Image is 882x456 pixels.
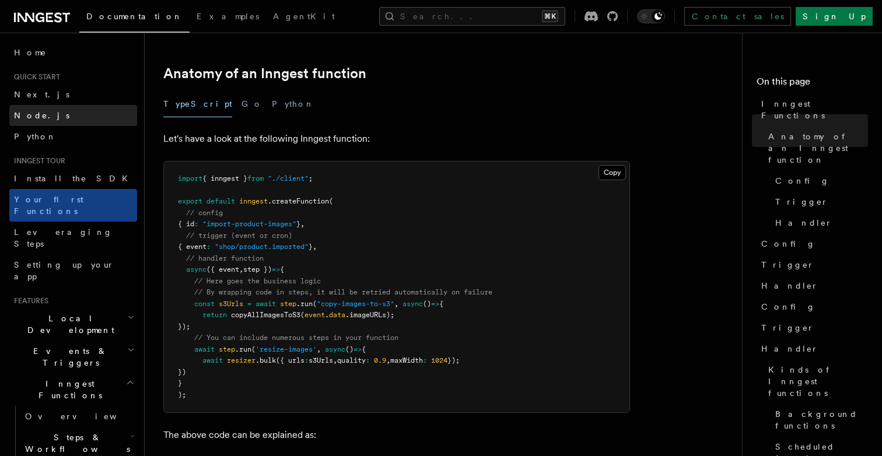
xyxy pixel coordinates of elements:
[345,311,394,319] span: .imageURLs);
[186,231,292,240] span: // trigger (event or cron)
[304,356,309,364] span: :
[206,265,239,273] span: ({ event
[775,408,868,432] span: Background functions
[190,3,266,31] a: Examples
[761,280,818,292] span: Handler
[239,265,243,273] span: ,
[761,259,814,271] span: Trigger
[757,296,868,317] a: Config
[9,156,65,166] span: Inngest tour
[329,311,345,319] span: data
[423,300,431,308] span: ()
[775,217,832,229] span: Handler
[9,341,137,373] button: Events & Triggers
[761,343,818,355] span: Handler
[309,356,333,364] span: s3Urls
[20,432,130,455] span: Steps & Workflows
[178,197,202,205] span: export
[423,356,427,364] span: :
[178,379,182,387] span: }
[431,356,447,364] span: 1024
[757,254,868,275] a: Trigger
[757,338,868,359] a: Handler
[313,300,317,308] span: (
[273,12,335,21] span: AgentKit
[194,288,492,296] span: // By wrapping code in steps, it will be retried automatically on failure
[317,300,394,308] span: "copy-images-to-s3"
[14,260,114,281] span: Setting up your app
[9,308,137,341] button: Local Development
[309,243,313,251] span: }
[9,126,137,147] a: Python
[86,12,183,21] span: Documentation
[25,412,145,421] span: Overview
[325,345,345,353] span: async
[771,170,868,191] a: Config
[757,317,868,338] a: Trigger
[775,196,828,208] span: Trigger
[272,91,314,117] button: Python
[9,222,137,254] a: Leveraging Steps
[9,378,126,401] span: Inngest Functions
[9,313,127,336] span: Local Development
[374,356,386,364] span: 0.9
[215,243,309,251] span: "shop/product.imported"
[251,345,256,353] span: (
[431,300,439,308] span: =>
[163,131,630,147] p: Let's have a look at the following Inngest function:
[256,300,276,308] span: await
[202,311,227,319] span: return
[178,174,202,183] span: import
[296,220,300,228] span: }
[163,427,630,443] p: The above code can be explained as:
[768,131,868,166] span: Anatomy of an Inngest function
[9,254,137,287] a: Setting up your app
[186,209,223,217] span: // config
[239,197,268,205] span: inngest
[394,300,398,308] span: ,
[268,174,309,183] span: "./client"
[761,301,815,313] span: Config
[771,404,868,436] a: Background functions
[757,275,868,296] a: Handler
[219,300,243,308] span: s3Urls
[178,243,206,251] span: { event
[771,212,868,233] a: Handler
[276,356,304,364] span: ({ urls
[163,91,232,117] button: TypeScript
[761,238,815,250] span: Config
[202,220,296,228] span: "import-product-images"
[186,265,206,273] span: async
[345,345,353,353] span: ()
[9,42,137,63] a: Home
[14,195,83,216] span: Your first Functions
[300,220,304,228] span: ,
[194,345,215,353] span: await
[309,174,313,183] span: ;
[280,265,284,273] span: {
[439,300,443,308] span: {
[14,132,57,141] span: Python
[764,359,868,404] a: Kinds of Inngest functions
[243,265,272,273] span: step })
[14,174,135,183] span: Install the SDK
[247,300,251,308] span: =
[362,345,366,353] span: {
[9,84,137,105] a: Next.js
[598,165,626,180] button: Copy
[194,220,198,228] span: :
[296,300,313,308] span: .run
[313,243,317,251] span: ,
[266,3,342,31] a: AgentKit
[194,334,398,342] span: // You can include numerous steps in your function
[9,72,60,82] span: Quick start
[163,65,366,82] a: Anatomy of an Inngest function
[231,311,300,319] span: copyAllImagesToS3
[329,197,333,205] span: (
[9,168,137,189] a: Install the SDK
[178,368,186,376] span: })
[768,364,868,399] span: Kinds of Inngest functions
[761,322,814,334] span: Trigger
[757,233,868,254] a: Config
[447,356,460,364] span: });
